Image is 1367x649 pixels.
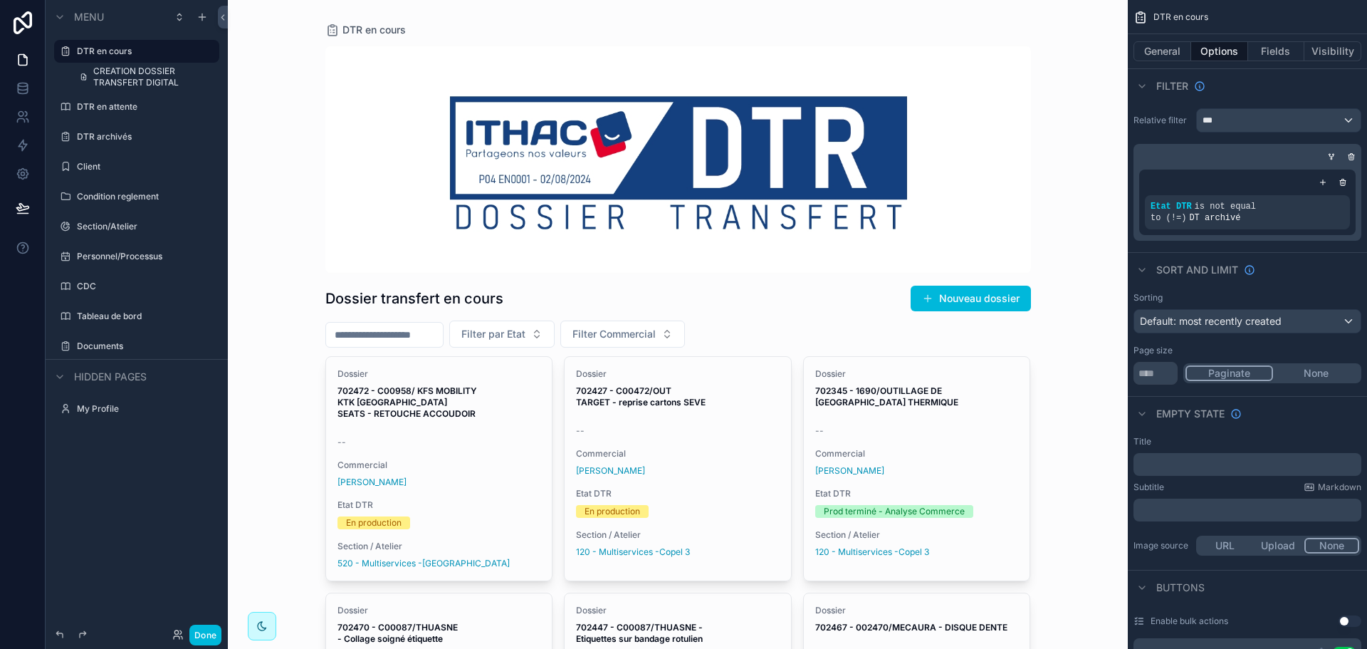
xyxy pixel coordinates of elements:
[189,625,221,645] button: Done
[1304,41,1361,61] button: Visibility
[1189,213,1240,223] span: DT archivé
[1133,292,1163,303] label: Sorting
[1318,482,1361,493] span: Markdown
[1185,365,1273,381] button: Paginate
[1248,41,1305,61] button: Fields
[77,251,211,262] label: Personnel/Processus
[1156,581,1205,595] span: Buttons
[1133,115,1190,126] label: Relative filter
[74,370,147,384] span: Hidden pages
[1133,345,1173,356] label: Page size
[77,403,211,415] label: My Profile
[1133,41,1191,61] button: General
[1151,616,1228,627] label: Enable bulk actions
[1151,202,1256,223] span: is not equal to (!=)
[1151,202,1192,212] span: Etat DTR
[1198,538,1252,554] button: URL
[1133,453,1361,476] div: scrollable content
[1133,499,1361,521] div: scrollable content
[77,281,211,292] label: CDC
[77,341,211,352] label: Documents
[1273,365,1359,381] button: None
[1156,263,1238,277] span: Sort And Limit
[1156,79,1188,93] span: Filter
[77,221,211,232] label: Section/Atelier
[1140,315,1282,327] span: Default: most recently created
[77,101,211,113] label: DTR en attente
[93,66,211,88] span: CREATION DOSSIER TRANSFERT DIGITAL
[77,131,211,142] label: DTR archivés
[1133,540,1190,551] label: Image source
[74,10,104,24] span: Menu
[1153,11,1208,23] span: DTR en cours
[77,311,211,322] label: Tableau de bord
[1252,538,1305,554] button: Upload
[1133,436,1151,447] label: Title
[1133,309,1361,333] button: Default: most recently created
[1191,41,1248,61] button: Options
[1133,482,1164,493] label: Subtitle
[71,66,219,88] a: CREATION DOSSIER TRANSFERT DIGITAL
[1304,538,1359,554] button: None
[77,161,211,172] label: Client
[77,191,211,202] label: Condition reglement
[1304,482,1361,493] a: Markdown
[1156,407,1225,421] span: Empty state
[77,46,211,57] label: DTR en cours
